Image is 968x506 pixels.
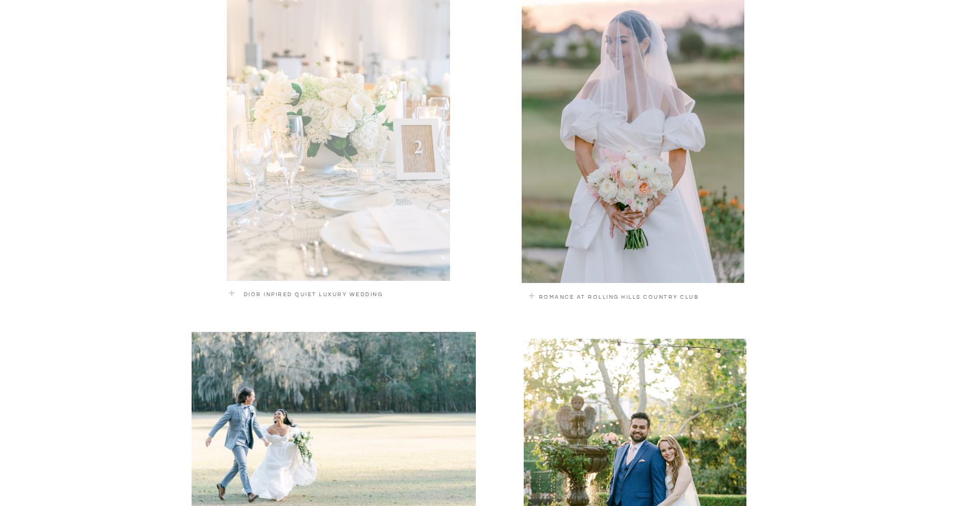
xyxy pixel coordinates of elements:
a: dior inpired quiet luxury wedding [244,290,442,305]
a: romance at rolling hills country club [539,292,737,308]
a: + [228,282,250,313]
a: + [528,285,550,316]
